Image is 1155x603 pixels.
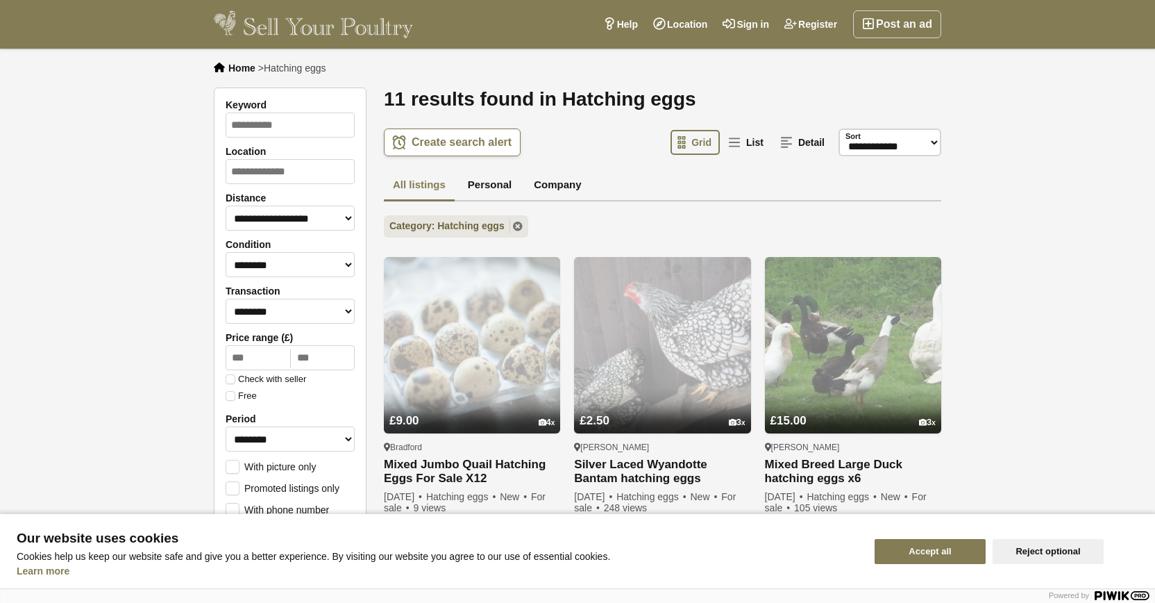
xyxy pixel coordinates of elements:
[226,99,355,110] label: Keyword
[226,503,329,515] label: With phone number
[384,170,455,202] a: All listings
[384,491,423,502] span: [DATE]
[616,491,687,502] span: Hatching eggs
[226,481,339,494] label: Promoted listings only
[646,10,715,38] a: Location
[226,146,355,157] label: Location
[384,491,546,513] span: For sale
[729,418,745,428] div: 3
[500,491,528,502] span: New
[798,137,825,148] span: Detail
[777,10,845,38] a: Register
[17,551,858,562] p: Cookies help us keep our website safe and give you a better experience. By visiting our website y...
[258,63,326,74] li: >
[426,491,497,502] span: Hatching eggs
[596,10,646,38] a: Help
[1049,591,1089,600] span: Powered by
[853,10,941,38] a: Post an ad
[765,491,927,513] span: For sale
[384,129,521,156] a: Create search alert
[264,63,326,74] span: Hatching eggs
[539,418,555,428] div: 4
[574,458,750,486] a: Silver Laced Wyandotte Bantam hatching eggs
[765,442,941,453] div: [PERSON_NAME]
[226,239,355,250] label: Condition
[765,491,804,502] span: [DATE]
[226,332,355,343] label: Price range (£)
[226,374,306,384] label: Check with seller
[226,192,355,204] label: Distance
[875,539,986,564] button: Accept all
[384,388,560,433] a: £9.00 4
[574,388,750,433] a: £2.50 3
[17,565,69,577] a: Learn more
[384,215,528,238] a: Category: Hatching eggs
[770,414,807,427] span: £15.00
[17,531,858,545] span: Our website uses cookies
[226,460,316,472] label: With picture only
[580,414,609,427] span: £2.50
[993,539,1104,564] button: Reject optional
[574,442,750,453] div: [PERSON_NAME]
[214,10,413,38] img: Sell Your Poultry
[574,491,736,513] span: For sale
[845,131,861,142] label: Sort
[746,137,764,148] span: List
[881,491,909,502] span: New
[228,63,255,74] a: Home
[671,130,720,155] a: Grid
[389,414,419,427] span: £9.00
[765,458,941,486] a: Mixed Breed Large Duck hatching eggs x6
[412,135,512,149] span: Create search alert
[226,286,355,297] label: Transaction
[765,257,941,433] img: Mixed Breed Large Duck hatching eggs x6
[459,170,521,202] a: Personal
[384,442,560,453] div: Bradford
[384,257,560,433] img: Mixed Jumbo Quail Hatching Eggs For Sale X12
[574,491,614,502] span: [DATE]
[604,502,647,513] span: 248 views
[721,130,772,155] a: List
[226,391,257,401] label: Free
[690,491,718,502] span: New
[226,413,355,424] label: Period
[413,502,446,513] span: 9 views
[525,170,590,202] a: Company
[691,137,711,148] span: Grid
[773,130,833,155] a: Detail
[384,88,941,111] h1: 11 results found in Hatching eggs
[715,10,777,38] a: Sign in
[919,418,936,428] div: 3
[384,458,560,486] a: Mixed Jumbo Quail Hatching Eggs For Sale X12
[807,491,877,502] span: Hatching eggs
[794,502,837,513] span: 105 views
[574,257,750,433] img: Silver Laced Wyandotte Bantam hatching eggs
[765,388,941,433] a: £15.00 3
